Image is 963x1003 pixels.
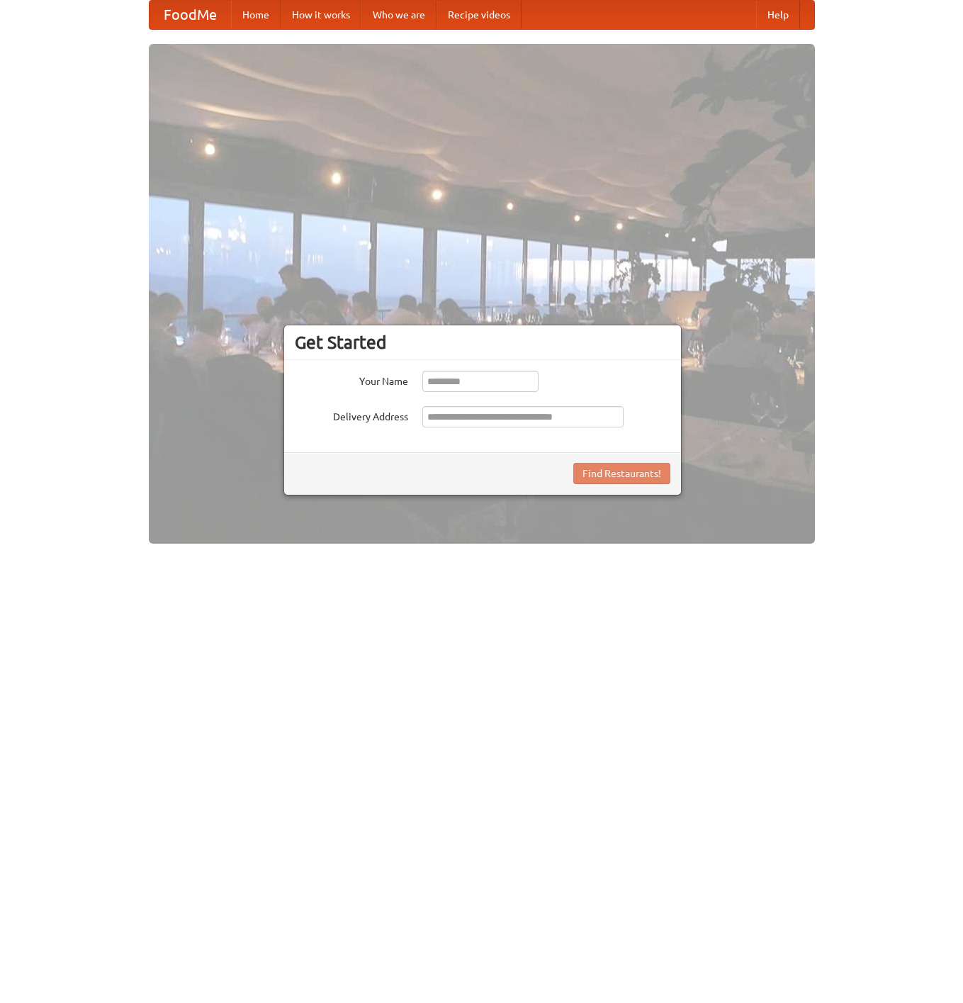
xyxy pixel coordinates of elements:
[150,1,231,29] a: FoodMe
[295,371,408,388] label: Your Name
[231,1,281,29] a: Home
[361,1,437,29] a: Who we are
[281,1,361,29] a: How it works
[573,463,670,484] button: Find Restaurants!
[295,332,670,353] h3: Get Started
[437,1,522,29] a: Recipe videos
[756,1,800,29] a: Help
[295,406,408,424] label: Delivery Address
